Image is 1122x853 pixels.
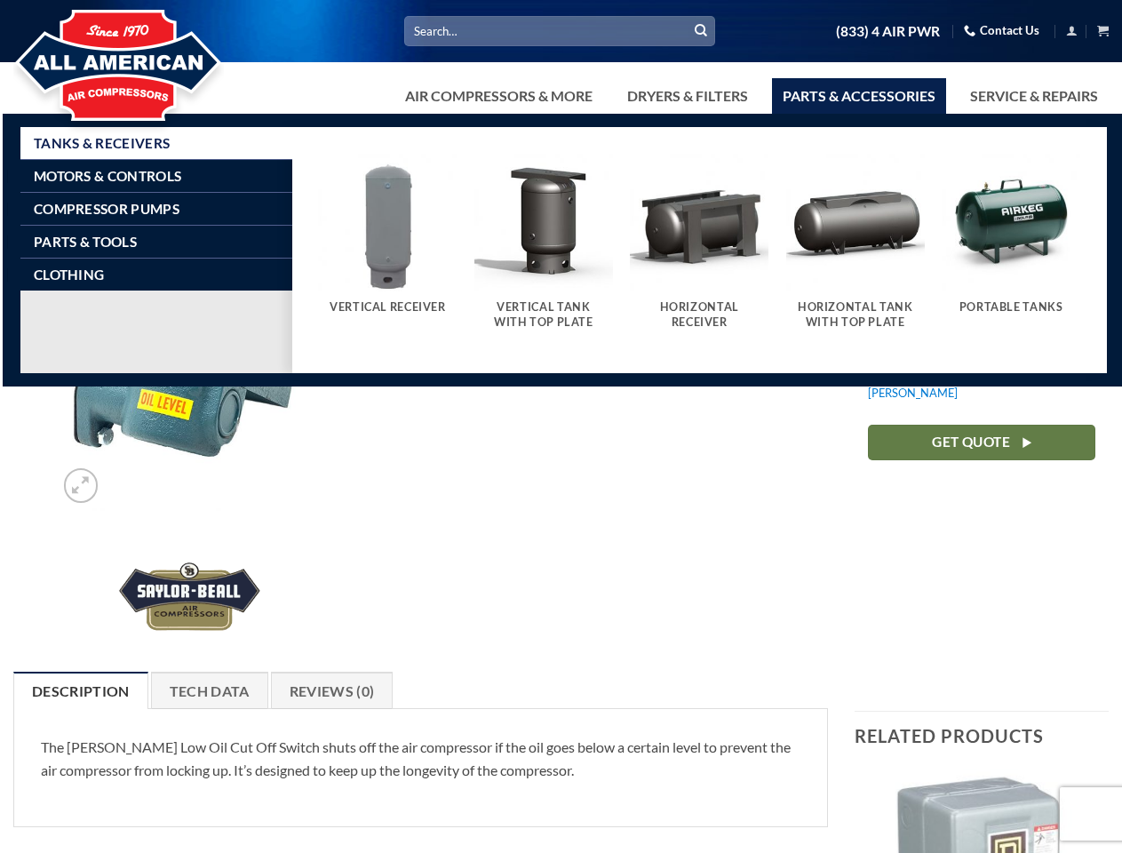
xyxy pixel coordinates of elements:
[959,78,1109,114] a: Service & Repairs
[1066,20,1078,42] a: Login
[64,468,99,503] a: Zoom
[318,154,457,292] img: Vertical Receiver
[1097,20,1109,42] a: View cart
[772,78,946,114] a: Parts & Accessories
[795,300,916,330] h5: Horizontal Tank With Top Plate
[318,154,457,332] a: Visit product category Vertical Receiver
[639,300,760,330] h5: Horizontal Receiver
[617,78,759,114] a: Dryers & Filters
[327,300,448,315] h5: Vertical Receiver
[868,425,1095,459] a: Get Quote
[474,154,613,292] img: Vertical Tank With Top Plate
[34,235,137,249] span: Parts & Tools
[932,431,1010,453] span: Get Quote
[483,300,604,330] h5: Vertical Tank With Top Plate
[34,136,170,150] span: Tanks & Receivers
[836,16,940,47] a: (833) 4 AIR PWR
[951,300,1071,315] h5: Portable Tanks
[404,16,715,45] input: Search…
[34,169,181,183] span: Motors & Controls
[942,154,1080,332] a: Visit product category Portable Tanks
[13,672,148,709] a: Description
[34,267,104,282] span: Clothing
[34,202,179,216] span: Compressor Pumps
[271,672,394,709] a: Reviews (0)
[394,78,603,114] a: Air Compressors & More
[786,154,925,347] a: Visit product category Horizontal Tank With Top Plate
[942,154,1080,292] img: Portable Tanks
[964,17,1039,44] a: Contact Us
[474,154,613,347] a: Visit product category Vertical Tank With Top Plate
[855,712,1109,760] h3: Related products
[41,736,800,781] p: The [PERSON_NAME] Low Oil Cut Off Switch shuts off the air compressor if the oil goes below a cer...
[786,154,925,292] img: Horizontal Tank With Top Plate
[630,154,768,347] a: Visit product category Horizontal Receiver
[688,18,714,44] button: Submit
[868,386,958,400] a: [PERSON_NAME]
[630,154,768,292] img: Horizontal Receiver
[151,672,268,709] a: Tech Data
